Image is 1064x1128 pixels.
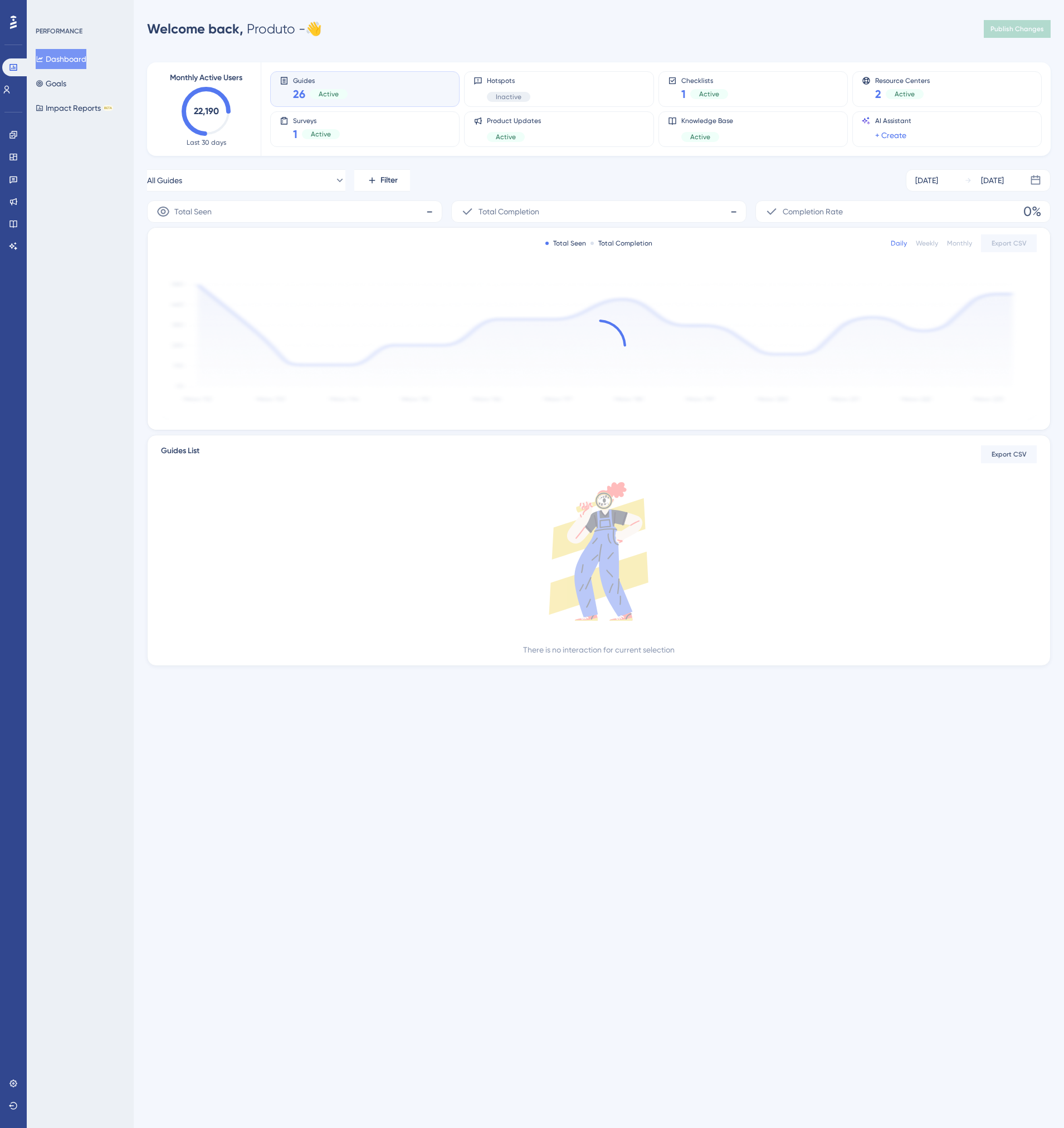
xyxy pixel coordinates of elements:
[194,106,219,116] text: 22,190
[479,205,539,218] span: Total Completion
[681,116,733,125] span: Knowledge Base
[147,174,182,187] span: All Guides
[147,21,243,37] span: Welcome back,
[36,98,113,118] button: Impact ReportsBETA
[875,76,930,84] span: Resource Centers
[293,116,340,124] span: Surveys
[590,239,652,248] div: Total Completion
[147,20,322,38] div: Produto - 👋
[293,76,348,84] span: Guides
[426,203,433,220] span: -
[147,169,345,192] button: All Guides
[354,169,410,192] button: Filter
[187,138,226,147] span: Last 30 days
[895,90,915,99] span: Active
[992,239,1027,248] span: Export CSV
[380,174,398,187] span: Filter
[36,49,86,69] button: Dashboard
[487,76,530,85] span: Hotspots
[36,73,66,94] button: Goals
[293,126,297,142] span: 1
[990,24,1044,33] span: Publish Changes
[992,450,1027,459] span: Export CSV
[981,174,1004,187] div: [DATE]
[523,643,675,656] div: There is no interaction for current selection
[170,71,242,85] span: Monthly Active Users
[875,86,881,102] span: 2
[681,86,686,102] span: 1
[915,174,938,187] div: [DATE]
[875,116,911,125] span: AI Assistant
[545,239,586,248] div: Total Seen
[161,444,199,464] span: Guides List
[690,133,710,141] span: Active
[730,203,737,220] span: -
[36,27,82,36] div: PERFORMANCE
[174,205,212,218] span: Total Seen
[981,445,1037,463] button: Export CSV
[947,239,972,248] div: Monthly
[875,129,906,142] a: + Create
[487,116,541,125] span: Product Updates
[681,76,728,84] span: Checklists
[699,90,719,99] span: Active
[984,20,1051,38] button: Publish Changes
[981,234,1037,252] button: Export CSV
[916,239,938,248] div: Weekly
[293,86,305,102] span: 26
[103,105,113,111] div: BETA
[496,133,516,141] span: Active
[783,205,843,218] span: Completion Rate
[496,92,521,101] span: Inactive
[1023,203,1041,220] span: 0%
[319,90,339,99] span: Active
[311,130,331,139] span: Active
[891,239,907,248] div: Daily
